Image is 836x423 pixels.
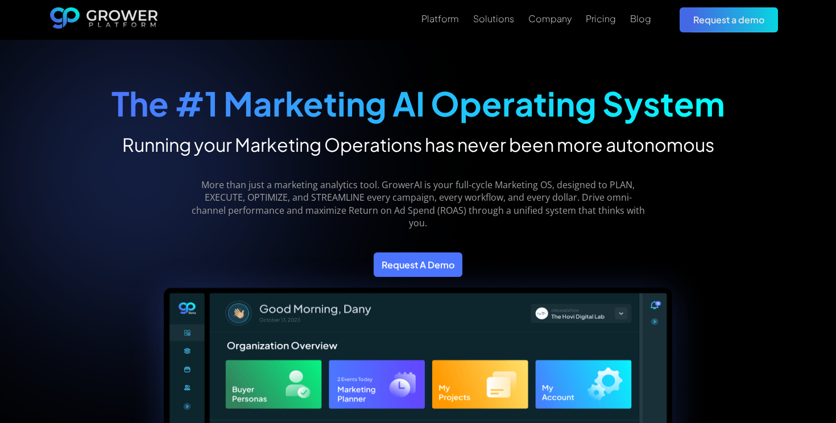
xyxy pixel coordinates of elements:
[473,13,514,24] div: Solutions
[111,133,725,156] h2: Running your Marketing Operations has never been more autonomous
[586,12,616,26] a: Pricing
[630,13,651,24] div: Blog
[630,12,651,26] a: Blog
[374,252,462,277] a: Request A Demo
[421,12,459,26] a: Platform
[50,7,158,32] a: home
[528,12,572,26] a: Company
[528,13,572,24] div: Company
[473,12,514,26] a: Solutions
[680,7,778,32] a: Request a demo
[421,13,459,24] div: Platform
[190,179,647,230] p: More than just a marketing analytics tool. GrowerAI is your full-cycle Marketing OS, designed to ...
[586,13,616,24] div: Pricing
[111,82,725,124] strong: The #1 Marketing AI Operating System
